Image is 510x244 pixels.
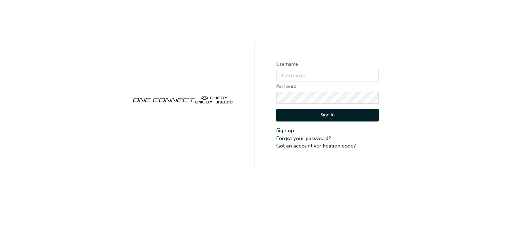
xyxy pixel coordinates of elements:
[276,142,379,150] a: Got an account verification code?
[276,109,379,122] button: Sign In
[276,127,379,134] a: Sign up
[276,82,379,91] label: Password
[276,60,379,68] label: Username
[276,70,379,81] input: Username
[131,90,234,108] img: oneconnect
[276,134,379,142] a: Forgot your password?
